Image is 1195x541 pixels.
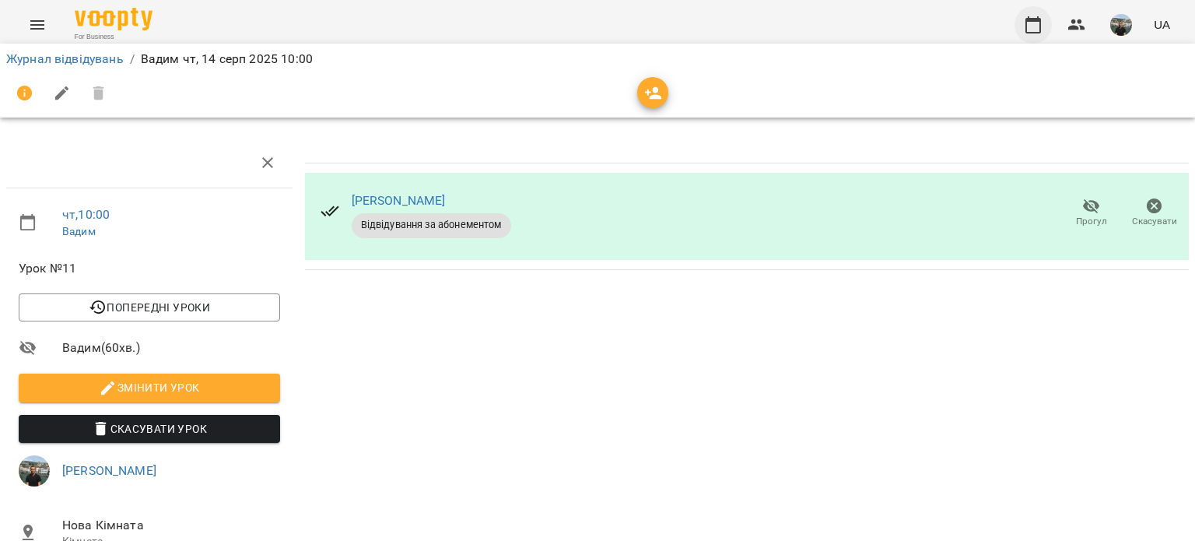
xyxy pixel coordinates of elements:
[19,293,280,321] button: Попередні уроки
[19,259,280,278] span: Урок №11
[1123,191,1186,235] button: Скасувати
[19,374,280,402] button: Змінити урок
[62,207,110,222] a: чт , 10:00
[31,420,268,438] span: Скасувати Урок
[1060,191,1123,235] button: Прогул
[1148,10,1176,39] button: UA
[130,50,135,69] li: /
[1076,215,1107,228] span: Прогул
[75,32,152,42] span: For Business
[1110,14,1132,36] img: 7b440ff8524f0c30b8732fa3236a74b2.jpg
[6,50,1189,69] nav: breadcrumb
[1132,215,1177,228] span: Скасувати
[19,415,280,443] button: Скасувати Урок
[31,298,268,317] span: Попередні уроки
[62,339,280,357] span: Вадим ( 60 хв. )
[1154,16,1170,33] span: UA
[62,463,156,478] a: [PERSON_NAME]
[19,6,56,44] button: Menu
[75,8,152,30] img: Voopty Logo
[62,225,96,237] a: Вадим
[62,516,280,535] span: Нова Кімната
[31,378,268,397] span: Змінити урок
[352,218,511,232] span: Відвідування за абонементом
[19,455,50,487] img: 7b440ff8524f0c30b8732fa3236a74b2.jpg
[141,50,313,69] p: Вадим чт, 14 серп 2025 10:00
[6,51,124,66] a: Журнал відвідувань
[352,193,446,208] a: [PERSON_NAME]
